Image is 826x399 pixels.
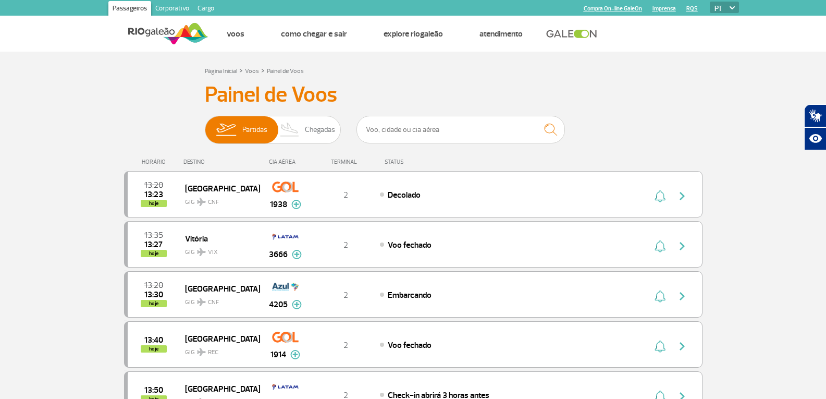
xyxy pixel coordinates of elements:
[291,200,301,209] img: mais-info-painel-voo.svg
[343,190,348,200] span: 2
[260,159,312,165] div: CIA AÉREA
[388,240,432,250] span: Voo fechado
[804,127,826,150] button: Abrir recursos assistivos.
[655,290,665,303] img: sino-painel-voo.svg
[205,67,237,75] a: Página Inicial
[197,248,206,256] img: destiny_airplane.svg
[343,340,348,350] span: 2
[292,300,302,309] img: mais-info-painel-voo.svg
[144,336,163,344] span: 2025-09-30 13:40:00
[197,348,206,356] img: destiny_airplane.svg
[208,298,219,307] span: CNF
[292,250,302,259] img: mais-info-painel-voo.svg
[384,29,443,39] a: Explore RIOgaleão
[141,250,167,257] span: hoje
[655,240,665,252] img: sino-painel-voo.svg
[281,29,347,39] a: Como chegar e sair
[676,290,688,303] img: seta-direita-painel-voo.svg
[804,104,826,127] button: Abrir tradutor de língua de sinais.
[185,292,252,307] span: GIG
[185,192,252,207] span: GIG
[245,67,259,75] a: Voos
[141,300,167,307] span: hoje
[205,82,622,108] h3: Painel de Voos
[185,242,252,257] span: GIG
[343,290,348,300] span: 2
[676,340,688,353] img: seta-direita-painel-voo.svg
[275,116,305,143] img: slider-desembarque
[185,342,252,357] span: GIG
[267,67,304,75] a: Painel de Voos
[141,345,167,353] span: hoje
[356,116,565,143] input: Voo, cidade ou cia aérea
[144,291,163,298] span: 2025-09-30 13:30:00
[655,190,665,202] img: sino-painel-voo.svg
[655,340,665,353] img: sino-painel-voo.svg
[144,282,163,289] span: 2025-09-30 13:20:00
[144,182,163,189] span: 2025-09-30 13:20:00
[208,248,218,257] span: VIX
[144,191,163,198] span: 2025-09-30 13:23:00
[584,5,642,12] a: Compra On-line GaleOn
[144,241,163,248] span: 2025-09-30 13:27:00
[151,1,193,18] a: Corporativo
[305,116,335,143] span: Chegadas
[676,190,688,202] img: seta-direita-painel-voo.svg
[127,159,184,165] div: HORÁRIO
[208,348,218,357] span: REC
[379,159,464,165] div: STATUS
[290,350,300,359] img: mais-info-painel-voo.svg
[208,198,219,207] span: CNF
[185,182,252,195] span: [GEOGRAPHIC_DATA]
[141,200,167,207] span: hoje
[261,64,265,76] a: >
[193,1,218,18] a: Cargo
[270,348,286,361] span: 1914
[312,159,379,165] div: TERMINAL
[269,298,288,311] span: 4205
[144,386,163,394] span: 2025-09-30 13:50:00
[239,64,243,76] a: >
[108,1,151,18] a: Passageiros
[652,5,676,12] a: Imprensa
[388,190,421,200] span: Decolado
[269,248,288,261] span: 3666
[185,382,252,395] span: [GEOGRAPHIC_DATA]
[676,240,688,252] img: seta-direita-painel-voo.svg
[144,232,163,239] span: 2025-09-30 13:35:00
[388,340,432,350] span: Voo fechado
[242,116,267,143] span: Partidas
[686,5,698,12] a: RQS
[185,332,252,345] span: [GEOGRAPHIC_DATA]
[804,104,826,150] div: Plugin de acessibilidade da Hand Talk.
[183,159,260,165] div: DESTINO
[197,298,206,306] img: destiny_airplane.svg
[343,240,348,250] span: 2
[270,198,287,211] span: 1938
[185,282,252,295] span: [GEOGRAPHIC_DATA]
[197,198,206,206] img: destiny_airplane.svg
[227,29,244,39] a: Voos
[185,232,252,245] span: Vitória
[209,116,242,143] img: slider-embarque
[479,29,523,39] a: Atendimento
[388,290,432,300] span: Embarcando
